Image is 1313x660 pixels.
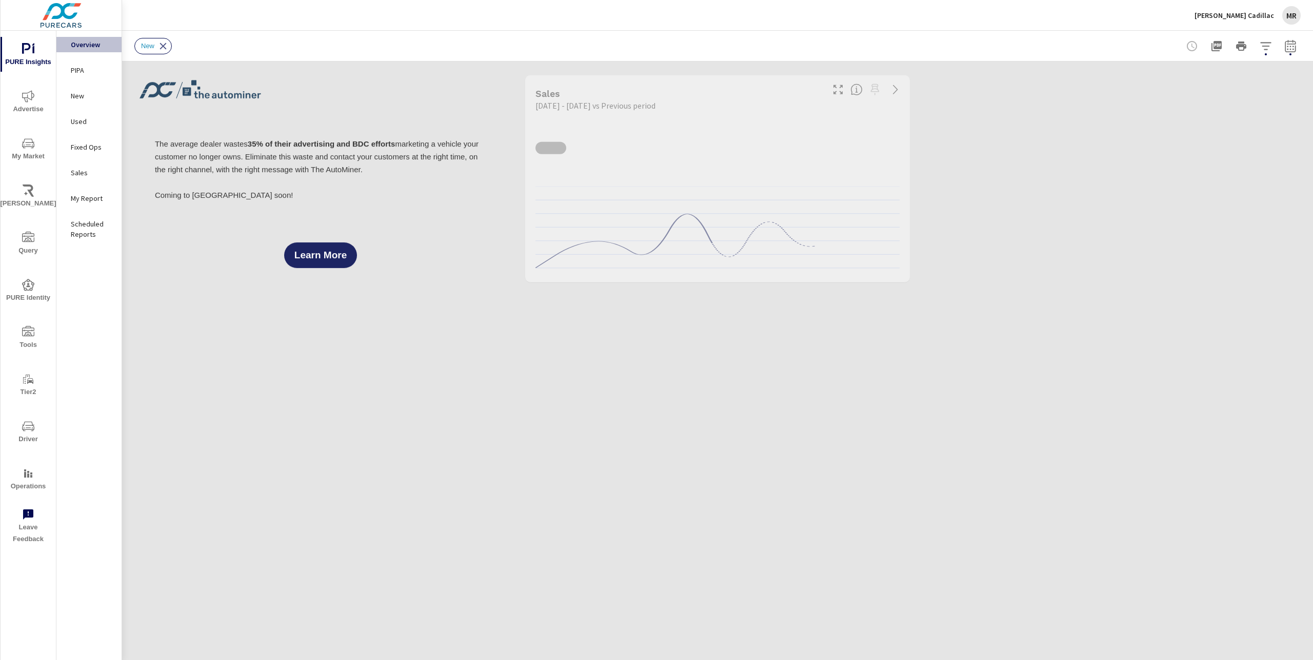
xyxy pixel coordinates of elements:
span: Leave Feedback [4,508,53,545]
span: Tier2 [4,373,53,398]
button: Print Report [1231,36,1251,56]
p: PIPA [71,65,113,75]
div: Used [56,114,122,129]
p: New [71,91,113,101]
span: My Market [4,137,53,162]
span: Tools [4,326,53,351]
p: [DATE] - [DATE] vs Previous period [535,99,655,112]
div: Overview [56,37,122,52]
p: Fixed Ops [71,142,113,152]
button: Make Fullscreen [830,81,846,98]
p: [PERSON_NAME] Cadillac [1195,11,1274,20]
h5: Sales [535,88,560,99]
div: Fixed Ops [56,139,122,155]
p: My Report [71,193,113,203]
button: Learn More [284,242,357,268]
span: Driver [4,420,53,445]
p: Scheduled Reports [71,219,113,239]
div: My Report [56,191,122,206]
button: "Export Report to PDF" [1206,36,1227,56]
div: nav menu [1,31,56,549]
div: New [56,88,122,104]
span: Learn More [294,251,347,260]
p: Overview [71,39,113,50]
span: [PERSON_NAME] [4,184,53,210]
span: Number of vehicles sold by the dealership over the selected date range. [Source: This data is sou... [850,84,863,96]
p: Sales [71,168,113,178]
a: See more details in report [887,81,904,98]
span: Query [4,232,53,257]
div: New [134,38,172,54]
div: PIPA [56,63,122,78]
p: Used [71,116,113,127]
div: Sales [56,165,122,180]
span: PURE Insights [4,43,53,68]
span: PURE Identity [4,279,53,304]
div: Scheduled Reports [56,216,122,242]
div: MR [1282,6,1301,25]
button: Apply Filters [1256,36,1276,56]
button: Select Date Range [1280,36,1301,56]
span: Select a preset date range to save this widget [867,81,883,98]
span: Operations [4,467,53,492]
span: Advertise [4,90,53,115]
span: New [135,42,161,50]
